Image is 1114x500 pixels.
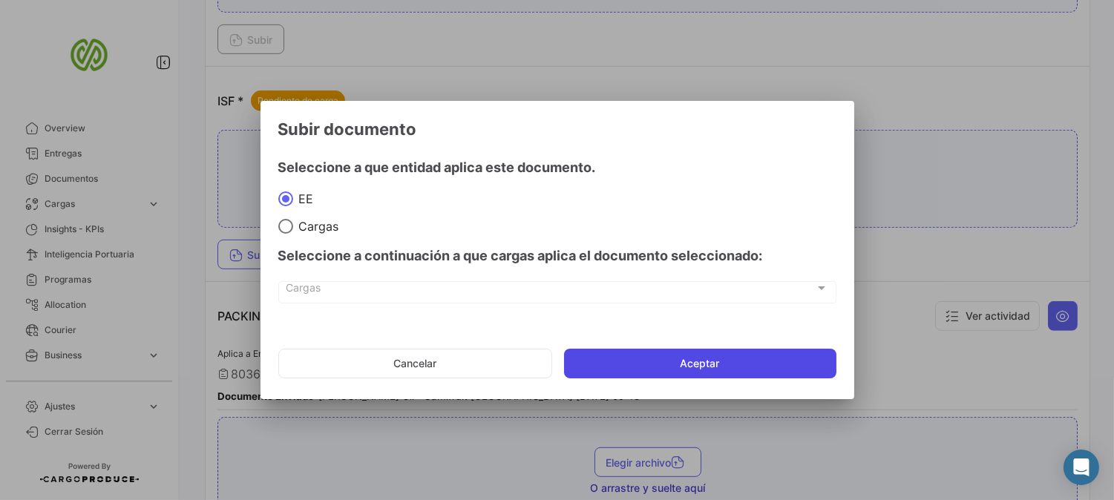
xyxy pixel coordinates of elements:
[293,191,314,206] span: EE
[278,246,836,266] h4: Seleccione a continuación a que cargas aplica el documento seleccionado:
[278,119,836,139] h3: Subir documento
[564,349,836,378] button: Aceptar
[286,285,815,297] span: Cargas
[293,219,339,234] span: Cargas
[278,157,836,178] h4: Seleccione a que entidad aplica este documento.
[278,349,552,378] button: Cancelar
[1064,450,1099,485] div: Abrir Intercom Messenger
